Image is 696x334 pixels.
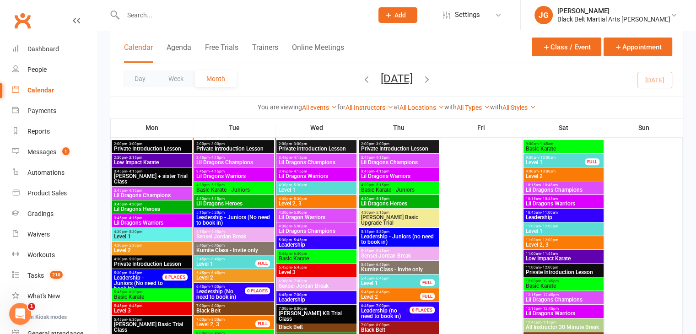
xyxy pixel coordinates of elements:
[374,183,389,187] span: - 5:15pm
[444,103,457,111] strong: with
[374,169,389,173] span: - 4:15pm
[196,243,272,248] span: 5:45pm
[525,201,602,206] span: Lil Dragons Warriors
[113,318,190,322] span: 5:45pm
[525,324,602,330] span: All Instructor 30 Minute Break
[210,197,225,201] span: - 5:15pm
[361,294,421,300] span: Level 2
[361,142,437,146] span: 2:00pm
[113,173,190,184] span: [PERSON_NAME] + sister Trial Class
[12,39,97,59] a: Dashboard
[12,121,97,142] a: Reports
[525,142,602,146] span: 9:00am
[525,311,602,316] span: Lil Dragons Warriors
[278,197,355,201] span: 4:30pm
[210,243,225,248] span: - 6:45pm
[12,183,97,204] a: Product Sales
[196,146,272,151] span: Private Introduction Lesson
[113,308,190,313] span: Level 3
[278,324,355,330] span: Black Belt
[604,38,672,56] button: Appointment
[361,263,437,267] span: 5:45pm
[210,210,225,215] span: - 5:30pm
[127,304,142,308] span: - 6:45pm
[420,293,435,300] div: FULL
[196,156,272,160] span: 3:45pm
[525,320,602,324] span: 12:45pm
[420,279,435,286] div: FULL
[292,224,307,228] span: - 5:00pm
[113,142,190,146] span: 2:00pm
[210,318,225,322] span: - 8:00pm
[196,261,256,267] span: Level 1
[361,156,437,160] span: 3:45pm
[525,279,602,283] span: 12:00pm
[292,279,307,283] span: - 7:00pm
[27,210,54,217] div: Gradings
[278,169,355,173] span: 3:45pm
[525,224,602,228] span: 11:00am
[278,265,355,269] span: 5:45pm
[12,265,97,286] a: Tasks 210
[455,5,480,25] span: Settings
[196,142,272,146] span: 2:00pm
[525,238,602,242] span: 11:00am
[196,308,272,313] span: Black Belt
[127,230,142,234] span: - 5:30pm
[113,189,190,193] span: 3:45pm
[196,197,272,201] span: 4:30pm
[378,7,417,23] button: Add
[167,43,191,63] button: Agenda
[541,197,558,201] span: - 10:45am
[292,169,307,173] span: - 4:15pm
[490,103,502,111] strong: with
[292,238,307,242] span: - 5:45pm
[278,283,355,289] span: Sensei Jordan Break
[361,146,437,151] span: Private Introduction Lesson
[525,169,602,173] span: 9:00am
[196,271,272,275] span: 5:45pm
[27,107,56,114] div: Payments
[523,118,605,137] th: Sat
[27,148,56,156] div: Messages
[252,43,278,63] button: Trainers
[27,231,50,238] div: Waivers
[292,156,307,160] span: - 4:15pm
[127,169,142,173] span: - 4:15pm
[12,245,97,265] a: Workouts
[292,307,307,311] span: - 8:00pm
[127,318,142,322] span: - 6:30pm
[541,265,558,269] span: - 12:00pm
[525,173,602,179] span: Level 2
[196,248,272,253] span: Kumite Class - Invite only
[361,173,437,179] span: Lil Dragons Warriors
[541,307,559,311] span: - 12:45pm
[541,238,558,242] span: - 12:00pm
[210,156,225,160] span: - 4:15pm
[27,86,54,94] div: Calendar
[292,43,344,63] button: Online Meetings
[361,249,437,253] span: 5:15pm
[525,215,602,220] span: Leadership
[113,248,190,253] span: Level 2
[210,304,225,308] span: - 8:00pm
[245,287,270,294] div: 0 PLACES
[292,293,307,297] span: - 7:00pm
[12,224,97,245] a: Waivers
[196,169,272,173] span: 3:45pm
[113,294,190,300] span: Basic Karate
[525,210,602,215] span: 10:45am
[210,183,225,187] span: - 5:15pm
[457,104,490,111] a: All Types
[541,210,558,215] span: - 11:00am
[374,263,389,267] span: - 6:45pm
[585,158,599,165] div: FULL
[113,261,190,267] span: Private Introduction Lesson
[196,160,272,165] span: Lil Dragons Champions
[196,275,272,280] span: Level 2
[278,269,355,275] span: Level 3
[157,70,195,87] button: Week
[278,228,355,234] span: Lil Dragons Champions
[196,210,272,215] span: 5:15pm
[124,43,153,63] button: Calendar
